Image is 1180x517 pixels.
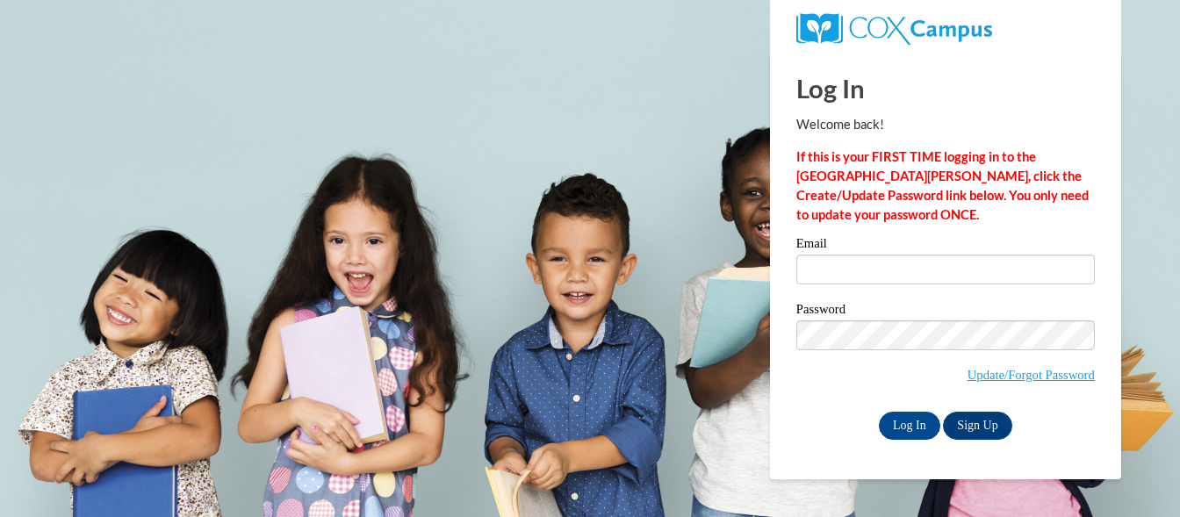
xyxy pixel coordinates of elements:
[943,412,1011,440] a: Sign Up
[796,20,992,35] a: COX Campus
[796,149,1089,222] strong: If this is your FIRST TIME logging in to the [GEOGRAPHIC_DATA][PERSON_NAME], click the Create/Upd...
[796,70,1095,106] h1: Log In
[879,412,940,440] input: Log In
[968,368,1095,382] a: Update/Forgot Password
[796,13,992,45] img: COX Campus
[796,115,1095,134] p: Welcome back!
[796,303,1095,320] label: Password
[796,237,1095,255] label: Email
